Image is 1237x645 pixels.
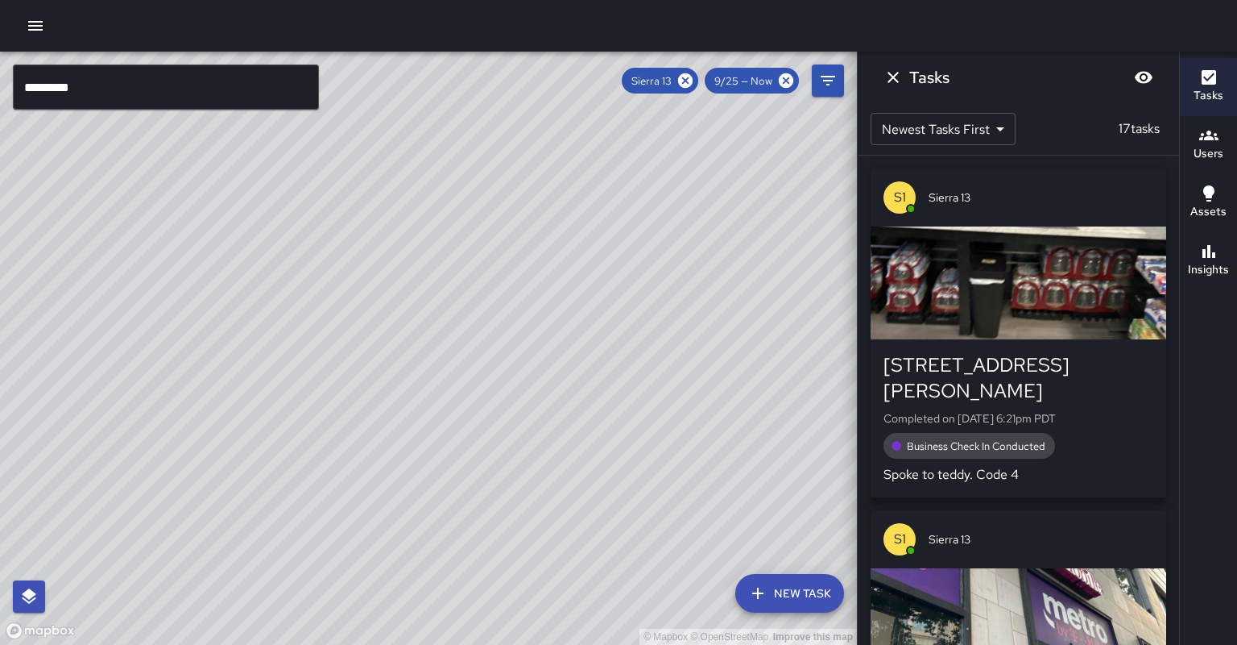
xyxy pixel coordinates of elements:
[894,530,906,549] p: S1
[871,169,1166,497] button: S1Sierra 13[STREET_ADDRESS][PERSON_NAME]Completed on [DATE] 6:21pm PDTBusiness Check In Conducted...
[1112,119,1166,139] p: 17 tasks
[1180,116,1237,174] button: Users
[1180,174,1237,232] button: Assets
[929,531,1153,547] span: Sierra 13
[1180,58,1237,116] button: Tasks
[883,465,1153,485] p: Spoke to teddy. Code 4
[1190,203,1227,221] h6: Assets
[877,61,909,94] button: Dismiss
[735,574,844,613] button: New Task
[909,64,949,90] h6: Tasks
[812,64,844,97] button: Filters
[894,188,906,207] p: S1
[1194,145,1223,163] h6: Users
[883,410,1153,427] p: Completed on [DATE] 6:21pm PDT
[1194,87,1223,105] h6: Tasks
[622,68,698,94] div: Sierra 13
[929,189,1153,206] span: Sierra 13
[705,68,799,94] div: 9/25 — Now
[883,352,1153,404] div: [STREET_ADDRESS][PERSON_NAME]
[1188,261,1229,279] h6: Insights
[897,439,1055,453] span: Business Check In Conducted
[1127,61,1160,94] button: Blur
[622,74,681,88] span: Sierra 13
[1180,232,1237,290] button: Insights
[871,113,1016,145] div: Newest Tasks First
[705,74,782,88] span: 9/25 — Now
